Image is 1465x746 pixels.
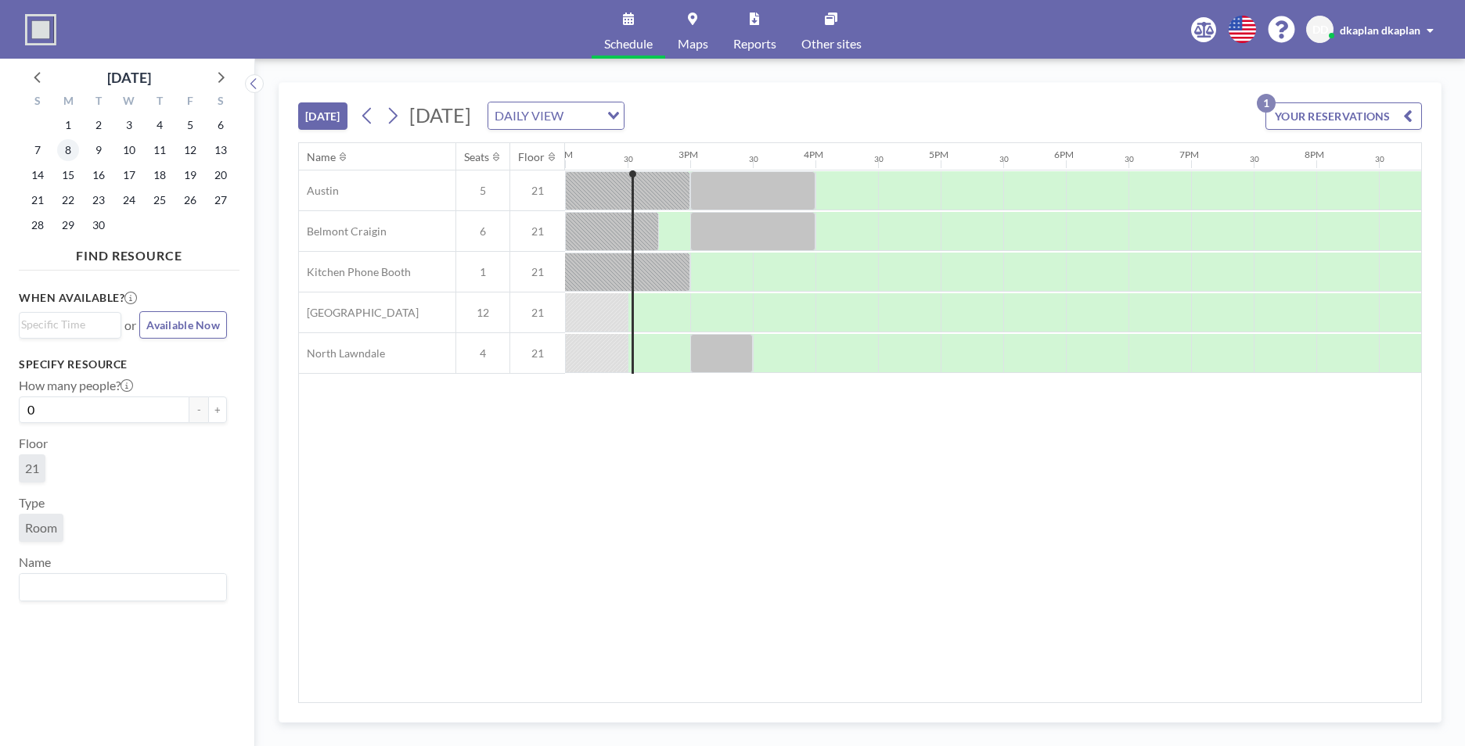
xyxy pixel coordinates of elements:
input: Search for option [21,577,218,597]
div: S [23,92,53,113]
button: - [189,396,208,423]
div: T [84,92,114,113]
label: Floor [19,436,48,451]
span: [DATE] [409,103,471,127]
span: Friday, September 5, 2025 [179,114,201,136]
span: 21 [510,346,565,360]
div: Seats [464,150,489,164]
span: 12 [456,306,509,320]
span: Austin [299,184,339,198]
div: W [114,92,145,113]
span: Friday, September 26, 2025 [179,189,201,211]
div: 7PM [1179,149,1199,160]
span: Kitchen Phone Booth [299,265,411,279]
div: 30 [874,154,884,164]
span: Wednesday, September 17, 2025 [118,164,140,186]
span: Saturday, September 13, 2025 [210,139,232,161]
span: North Lawndale [299,346,385,360]
span: Tuesday, September 2, 2025 [88,114,110,136]
span: Thursday, September 4, 2025 [149,114,171,136]
span: Monday, September 15, 2025 [57,164,79,186]
div: 30 [1375,154,1384,164]
span: 4 [456,346,509,360]
span: 21 [510,224,565,239]
label: Type [19,495,45,511]
div: 30 [749,154,758,164]
div: 30 [624,154,633,164]
span: Belmont Craigin [299,224,387,239]
h4: FIND RESOURCE [19,242,239,264]
span: Sunday, September 14, 2025 [27,164,49,186]
p: 1 [1257,94,1276,113]
div: 8PM [1305,149,1324,160]
div: S [205,92,236,113]
input: Search for option [21,316,112,333]
span: Saturday, September 20, 2025 [210,164,232,186]
span: Tuesday, September 9, 2025 [88,139,110,161]
span: or [124,317,136,333]
span: Friday, September 19, 2025 [179,164,201,186]
div: 30 [1125,154,1134,164]
span: Tuesday, September 30, 2025 [88,214,110,236]
div: 4PM [804,149,823,160]
span: 21 [510,265,565,279]
span: Monday, September 1, 2025 [57,114,79,136]
span: Room [25,520,57,536]
div: Search for option [20,313,121,336]
img: organization-logo [25,14,56,45]
div: 3PM [679,149,698,160]
span: Tuesday, September 23, 2025 [88,189,110,211]
div: F [175,92,205,113]
span: Sunday, September 7, 2025 [27,139,49,161]
span: Maps [678,38,708,50]
button: YOUR RESERVATIONS1 [1265,102,1422,130]
div: [DATE] [107,66,151,88]
span: Sunday, September 28, 2025 [27,214,49,236]
div: M [53,92,84,113]
span: 21 [510,184,565,198]
span: Thursday, September 11, 2025 [149,139,171,161]
span: 6 [456,224,509,239]
div: Search for option [488,102,624,129]
span: DD [1312,23,1328,37]
span: 21 [25,461,39,476]
span: Friday, September 12, 2025 [179,139,201,161]
span: Wednesday, September 24, 2025 [118,189,140,211]
span: Tuesday, September 16, 2025 [88,164,110,186]
div: Floor [518,150,545,164]
div: 5PM [929,149,948,160]
span: Wednesday, September 10, 2025 [118,139,140,161]
span: Reports [733,38,776,50]
span: Monday, September 22, 2025 [57,189,79,211]
button: [DATE] [298,102,347,130]
h3: Specify resource [19,357,227,371]
div: 30 [1250,154,1259,164]
div: T [144,92,175,113]
span: [GEOGRAPHIC_DATA] [299,306,419,320]
input: Search for option [568,106,598,126]
span: dkaplan dkaplan [1340,23,1420,37]
span: Available Now [146,318,220,332]
div: Name [307,150,336,164]
span: 21 [510,306,565,320]
span: Schedule [604,38,653,50]
span: 1 [456,265,509,279]
span: Wednesday, September 3, 2025 [118,114,140,136]
span: DAILY VIEW [491,106,567,126]
span: 5 [456,184,509,198]
span: Other sites [801,38,862,50]
button: Available Now [139,311,227,339]
div: Search for option [20,574,226,601]
span: Sunday, September 21, 2025 [27,189,49,211]
div: 30 [999,154,1009,164]
span: Thursday, September 25, 2025 [149,189,171,211]
div: 6PM [1054,149,1074,160]
label: How many people? [19,378,133,393]
span: Saturday, September 27, 2025 [210,189,232,211]
label: Name [19,554,51,570]
button: + [208,396,227,423]
span: Thursday, September 18, 2025 [149,164,171,186]
span: Monday, September 29, 2025 [57,214,79,236]
span: Monday, September 8, 2025 [57,139,79,161]
span: Saturday, September 6, 2025 [210,114,232,136]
